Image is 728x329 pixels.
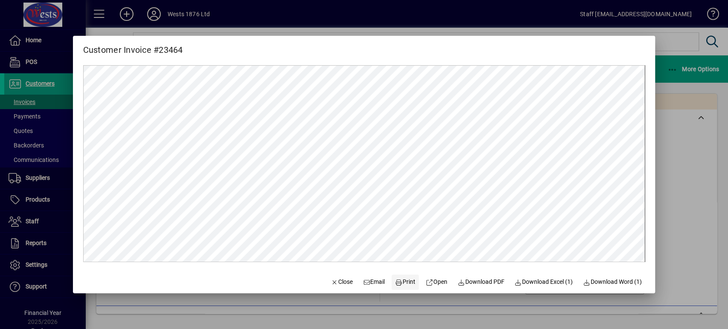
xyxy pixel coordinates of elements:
button: Email [360,274,389,290]
span: Download Word (1) [583,277,642,286]
span: Download Excel (1) [514,277,573,286]
span: Print [395,277,416,286]
span: Close [331,277,353,286]
span: Open [426,277,447,286]
span: Email [363,277,385,286]
button: Download Excel (1) [511,274,576,290]
a: Download PDF [454,274,508,290]
a: Open [422,274,451,290]
button: Close [327,274,356,290]
button: Print [392,274,419,290]
h2: Customer Invoice #23464 [73,36,193,57]
button: Download Word (1) [580,274,645,290]
span: Download PDF [458,277,505,286]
